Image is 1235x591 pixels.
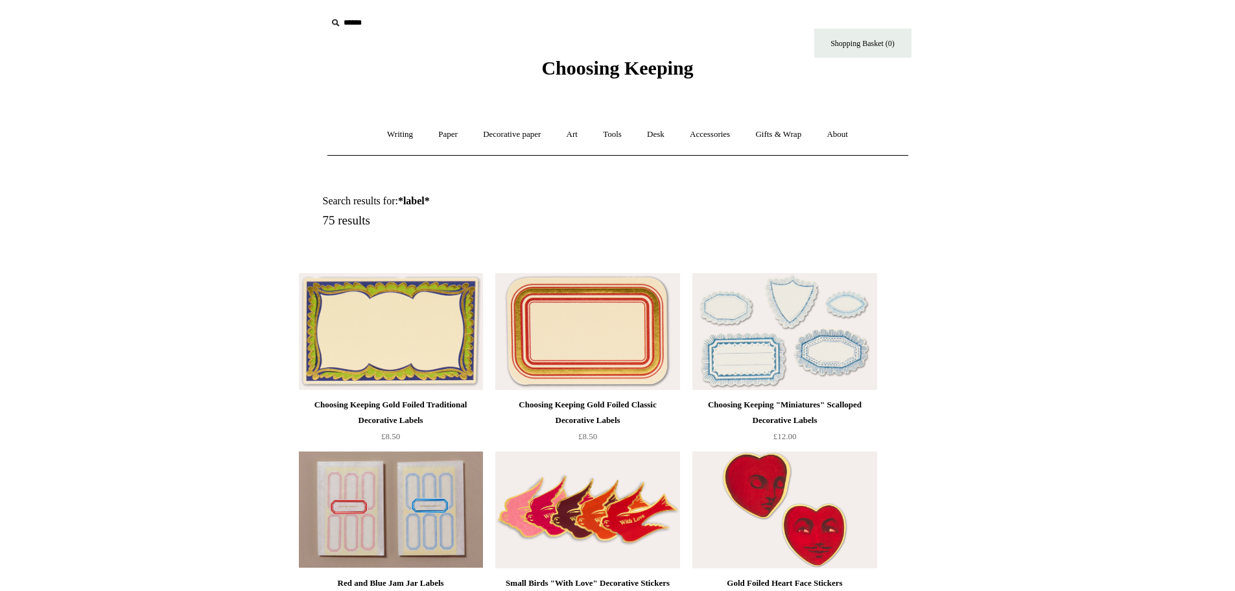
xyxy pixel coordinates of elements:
[692,397,876,450] a: Choosing Keeping "Miniatures" Scalloped Decorative Labels £12.00
[499,397,676,428] div: Choosing Keeping Gold Foiled Classic Decorative Labels
[578,431,597,441] span: £8.50
[495,273,679,390] img: Choosing Keeping Gold Foiled Classic Decorative Labels
[323,213,633,228] h5: 75 results
[692,452,876,568] img: Gold Foiled Heart Face Stickers
[299,452,483,568] img: Red and Blue Jam Jar Labels
[696,575,873,591] div: Gold Foiled Heart Face Stickers
[541,67,693,77] a: Choosing Keeping
[427,117,469,152] a: Paper
[499,575,676,591] div: Small Birds "With Love" Decorative Stickers
[635,117,676,152] a: Desk
[495,397,679,450] a: Choosing Keeping Gold Foiled Classic Decorative Labels £8.50
[773,431,797,441] span: £12.00
[591,117,633,152] a: Tools
[495,452,679,568] img: Small Birds "With Love" Decorative Stickers
[495,273,679,390] a: Choosing Keeping Gold Foiled Classic Decorative Labels Choosing Keeping Gold Foiled Classic Decor...
[815,117,860,152] a: About
[692,273,876,390] img: Choosing Keeping "Miniatures" Scalloped Decorative Labels
[299,273,483,390] img: Choosing Keeping Gold Foiled Traditional Decorative Labels
[495,452,679,568] a: Small Birds "With Love" Decorative Stickers Small Birds "With Love" Decorative Stickers
[814,29,912,58] a: Shopping Basket (0)
[744,117,813,152] a: Gifts & Wrap
[323,195,633,207] h1: Search results for:
[299,273,483,390] a: Choosing Keeping Gold Foiled Traditional Decorative Labels Choosing Keeping Gold Foiled Tradition...
[471,117,552,152] a: Decorative paper
[302,397,480,428] div: Choosing Keeping Gold Foiled Traditional Decorative Labels
[678,117,742,152] a: Accessories
[299,452,483,568] a: Red and Blue Jam Jar Labels Red and Blue Jam Jar Labels
[696,397,873,428] div: Choosing Keeping "Miniatures" Scalloped Decorative Labels
[692,273,876,390] a: Choosing Keeping "Miniatures" Scalloped Decorative Labels Choosing Keeping "Miniatures" Scalloped...
[375,117,425,152] a: Writing
[541,57,693,78] span: Choosing Keeping
[381,431,400,441] span: £8.50
[299,397,483,450] a: Choosing Keeping Gold Foiled Traditional Decorative Labels £8.50
[692,452,876,568] a: Gold Foiled Heart Face Stickers Gold Foiled Heart Face Stickers
[302,575,480,591] div: Red and Blue Jam Jar Labels
[555,117,589,152] a: Art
